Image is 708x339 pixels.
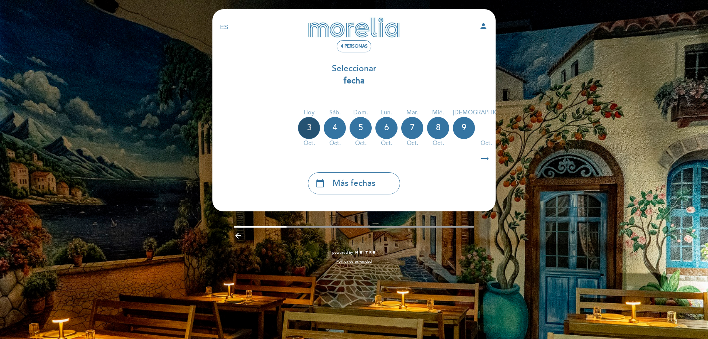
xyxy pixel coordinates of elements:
div: Hoy [298,108,320,117]
a: Morelia [308,17,400,38]
span: 4 personas [341,44,368,49]
a: powered by [332,250,376,255]
i: calendar_today [316,177,324,190]
div: oct. [375,139,398,148]
div: sáb. [324,108,346,117]
div: 7 [401,117,423,139]
div: oct. [401,139,423,148]
div: lun. [375,108,398,117]
div: mar. [401,108,423,117]
img: MEITRE [355,251,376,255]
div: dom. [350,108,372,117]
span: Más fechas [333,177,375,190]
div: 5 [350,117,372,139]
div: 4 [324,117,346,139]
div: 3 [298,117,320,139]
div: oct. [324,139,346,148]
div: 9 [453,117,475,139]
button: person [479,22,488,33]
div: Seleccionar [212,63,496,87]
a: Política de privacidad [336,259,372,264]
span: powered by [332,250,353,255]
i: person [479,22,488,31]
i: arrow_right_alt [479,151,490,167]
div: 6 [375,117,398,139]
b: fecha [344,76,365,86]
div: oct. [298,139,320,148]
i: arrow_backward [234,231,243,240]
div: oct. [427,139,449,148]
div: oct. [350,139,372,148]
div: 8 [427,117,449,139]
div: [DEMOGRAPHIC_DATA]. [453,108,519,117]
div: mié. [427,108,449,117]
div: oct. [453,139,519,148]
